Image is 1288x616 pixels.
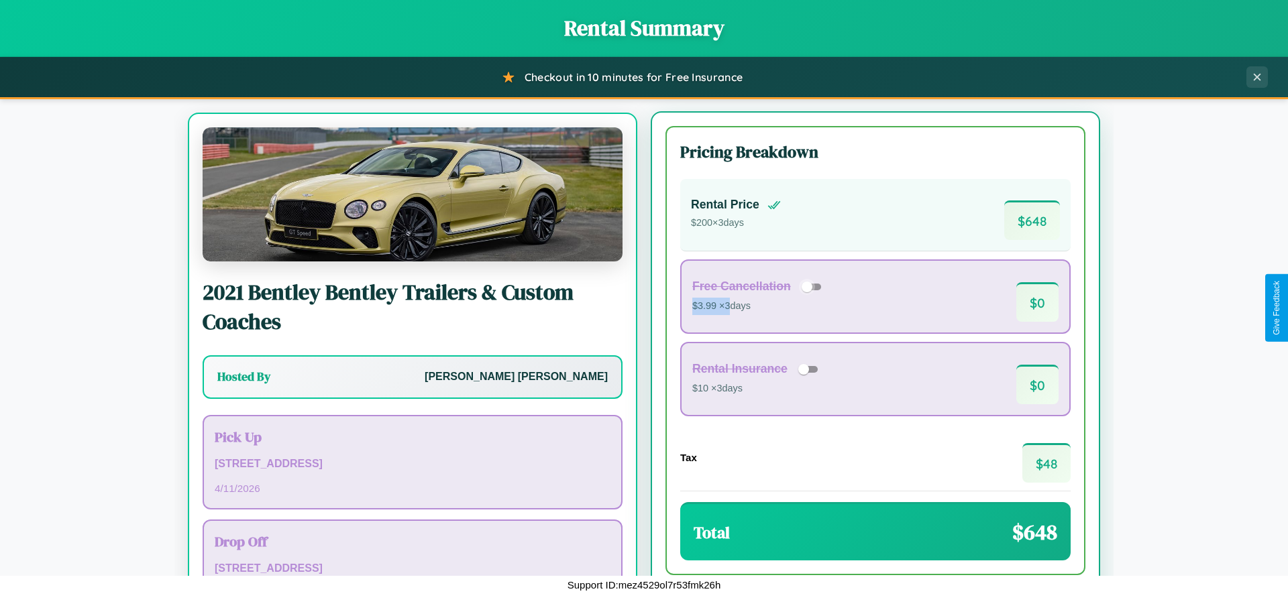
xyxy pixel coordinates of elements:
div: Give Feedback [1272,281,1281,335]
img: Bentley Bentley Trailers & Custom Coaches [203,127,623,261]
h4: Free Cancellation [692,280,791,294]
p: $ 200 × 3 days [691,214,781,232]
p: Support ID: mez4529ol7r53fmk26h [568,576,720,594]
p: $3.99 × 3 days [692,298,826,315]
p: $10 × 3 days [692,380,822,397]
h3: Pick Up [215,427,610,446]
h4: Rental Insurance [692,362,788,376]
h3: Pricing Breakdown [680,141,1071,163]
span: $ 0 [1016,365,1059,404]
h3: Total [694,521,730,544]
p: [PERSON_NAME] [PERSON_NAME] [425,367,608,387]
h3: Hosted By [217,369,270,385]
span: $ 648 [1004,200,1060,240]
span: $ 0 [1016,282,1059,322]
p: [STREET_ADDRESS] [215,454,610,474]
h4: Tax [680,452,697,463]
h1: Rental Summary [13,13,1275,43]
p: 4 / 11 / 2026 [215,479,610,497]
span: $ 48 [1022,443,1071,483]
span: $ 648 [1012,517,1057,547]
h3: Drop Off [215,532,610,551]
p: [STREET_ADDRESS] [215,559,610,578]
h2: 2021 Bentley Bentley Trailers & Custom Coaches [203,278,623,336]
h4: Rental Price [691,198,759,212]
span: Checkout in 10 minutes for Free Insurance [525,70,743,84]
